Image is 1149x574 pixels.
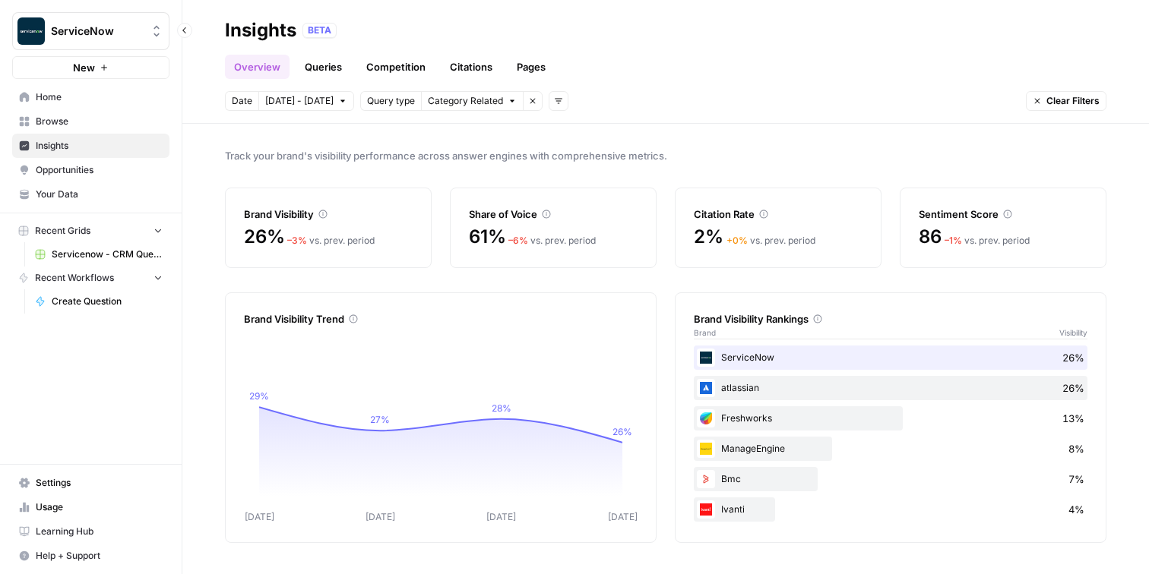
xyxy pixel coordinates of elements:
[697,470,715,488] img: 96fz8km4ijhlpoh84ulscvgobxrd
[697,409,715,427] img: 6mfs52sy0dwqu5dzouke7n9ymn0m
[12,544,169,568] button: Help + Support
[694,497,1087,522] div: Ivanti
[12,182,169,207] a: Your Data
[225,55,290,79] a: Overview
[1068,441,1084,456] span: 8%
[287,234,375,248] div: vs. prev. period
[36,90,163,104] span: Home
[694,467,1087,491] div: Bmc
[287,235,307,246] span: – 3 %
[367,94,415,108] span: Query type
[35,224,90,238] span: Recent Grids
[366,511,395,522] tspan: [DATE]
[1062,350,1084,365] span: 26%
[694,437,1087,461] div: ManageEngine
[36,163,163,177] span: Opportunities
[1068,471,1084,487] span: 7%
[1026,91,1106,111] button: Clear Filters
[421,91,523,111] button: Category Related
[1068,502,1084,517] span: 4%
[726,235,748,246] span: + 0 %
[36,500,163,514] span: Usage
[296,55,351,79] a: Queries
[36,139,163,153] span: Insights
[12,158,169,182] a: Opportunities
[945,235,962,246] span: – 1 %
[302,23,337,38] div: BETA
[694,406,1087,430] div: Freshworks
[36,525,163,538] span: Learning Hub
[36,476,163,490] span: Settings
[919,225,942,249] span: 86
[697,379,715,397] img: z9uib5lamw7lf050teux7ahm3b2h
[12,219,169,242] button: Recent Grids
[694,225,723,249] span: 2%
[697,348,715,367] img: zs433o3grp2tb499fqwpei1od5is
[694,311,1087,326] div: Brand Visibility Rankings
[51,24,143,39] span: ServiceNow
[694,376,1087,400] div: atlassian
[245,511,274,522] tspan: [DATE]
[1062,411,1084,426] span: 13%
[469,225,505,249] span: 61%
[508,55,555,79] a: Pages
[726,234,815,248] div: vs. prev. period
[1059,326,1087,339] span: Visibility
[35,271,114,285] span: Recent Workflows
[12,12,169,50] button: Workspace: ServiceNow
[428,94,503,108] span: Category Related
[244,311,638,326] div: Brand Visibility Trend
[492,402,511,414] tspan: 28%
[244,207,413,222] div: Brand Visibility
[28,242,169,266] a: Servicenow - CRM Question Gen
[73,60,95,75] span: New
[249,390,269,402] tspan: 29%
[441,55,502,79] a: Citations
[694,207,863,222] div: Citation Rate
[52,295,163,308] span: Create Question
[36,188,163,201] span: Your Data
[357,55,435,79] a: Competition
[17,17,45,45] img: ServiceNow Logo
[265,94,334,108] span: [DATE] - [DATE]
[28,289,169,314] a: Create Question
[225,18,296,43] div: Insights
[508,234,596,248] div: vs. prev. period
[919,207,1087,222] div: Sentiment Score
[945,234,1030,248] div: vs. prev. period
[697,440,715,458] img: bunfjhtyx67j9bjcrbwii576fc58
[12,56,169,79] button: New
[12,471,169,495] a: Settings
[232,94,252,108] span: Date
[508,235,528,246] span: – 6 %
[52,248,163,261] span: Servicenow - CRM Question Gen
[694,345,1087,370] div: ServiceNow
[370,414,390,425] tspan: 27%
[697,500,715,519] img: 6qjh0ko63adatyoqq2qbgmni7ngk
[36,549,163,563] span: Help + Support
[225,148,1106,163] span: Track your brand's visibility performance across answer engines with comprehensive metrics.
[36,115,163,128] span: Browse
[244,225,284,249] span: 26%
[612,426,632,437] tspan: 26%
[12,109,169,134] a: Browse
[486,511,516,522] tspan: [DATE]
[694,326,716,339] span: Brand
[12,495,169,519] a: Usage
[1046,94,1100,108] span: Clear Filters
[1062,380,1084,396] span: 26%
[258,91,354,111] button: [DATE] - [DATE]
[608,511,638,522] tspan: [DATE]
[12,134,169,158] a: Insights
[12,266,169,289] button: Recent Workflows
[12,85,169,109] a: Home
[469,207,638,222] div: Share of Voice
[12,519,169,544] a: Learning Hub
